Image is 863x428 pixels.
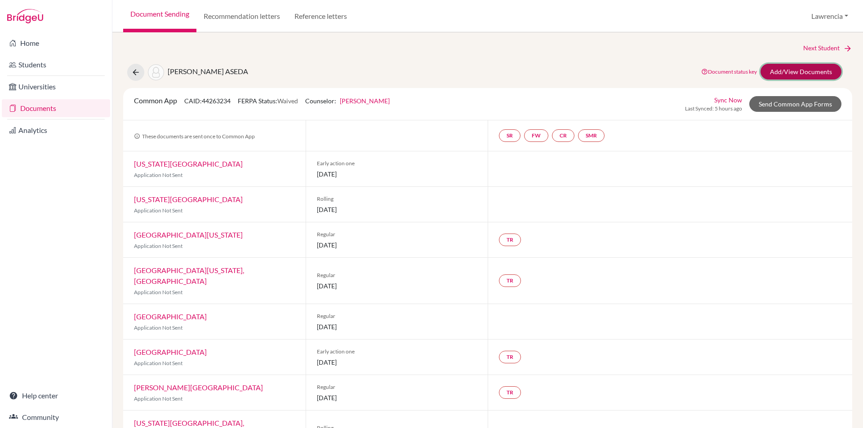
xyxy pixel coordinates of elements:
[184,97,231,105] span: CAID: 44263234
[134,324,182,331] span: Application Not Sent
[7,9,43,23] img: Bridge-U
[134,207,182,214] span: Application Not Sent
[317,383,477,391] span: Regular
[134,230,243,239] a: [GEOGRAPHIC_DATA][US_STATE]
[134,395,182,402] span: Application Not Sent
[803,43,852,53] a: Next Student
[134,348,207,356] a: [GEOGRAPHIC_DATA]
[317,271,477,279] span: Regular
[134,159,243,168] a: [US_STATE][GEOGRAPHIC_DATA]
[499,274,521,287] a: TR
[134,96,177,105] span: Common App
[2,34,110,52] a: Home
[317,230,477,238] span: Regular
[685,105,742,113] span: Last Synced: 5 hours ago
[134,312,207,321] a: [GEOGRAPHIC_DATA]
[499,129,520,142] a: SR
[2,78,110,96] a: Universities
[317,348,477,356] span: Early action one
[317,357,477,367] span: [DATE]
[134,360,182,366] span: Application Not Sent
[578,129,605,142] a: SMR
[2,387,110,405] a: Help center
[2,56,110,74] a: Students
[714,95,742,105] a: Sync Now
[2,99,110,117] a: Documents
[749,96,841,112] a: Send Common App Forms
[134,243,182,249] span: Application Not Sent
[238,97,298,105] span: FERPA Status:
[499,351,521,363] a: TR
[134,383,263,392] a: [PERSON_NAME][GEOGRAPHIC_DATA]
[134,195,243,203] a: [US_STATE][GEOGRAPHIC_DATA]
[552,129,574,142] a: CR
[317,281,477,291] span: [DATE]
[499,386,521,399] a: TR
[761,64,841,79] a: Add/View Documents
[317,205,477,214] span: [DATE]
[524,129,548,142] a: FW
[340,97,390,105] a: [PERSON_NAME]
[701,68,757,75] a: Document status key
[134,172,182,178] span: Application Not Sent
[134,133,255,140] span: These documents are sent once to Common App
[317,169,477,179] span: [DATE]
[305,97,390,105] span: Counselor:
[317,312,477,320] span: Regular
[2,408,110,426] a: Community
[317,240,477,250] span: [DATE]
[134,289,182,296] span: Application Not Sent
[807,8,852,25] button: Lawrencia
[317,195,477,203] span: Rolling
[168,67,248,75] span: [PERSON_NAME] ASEDA
[317,322,477,331] span: [DATE]
[134,266,244,285] a: [GEOGRAPHIC_DATA][US_STATE], [GEOGRAPHIC_DATA]
[277,97,298,105] span: Waived
[2,121,110,139] a: Analytics
[317,159,477,168] span: Early action one
[317,393,477,402] span: [DATE]
[499,234,521,246] a: TR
